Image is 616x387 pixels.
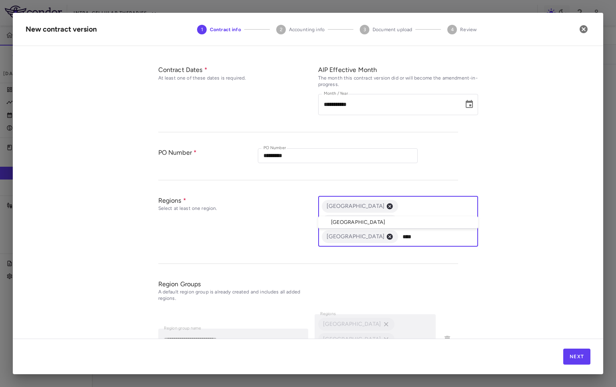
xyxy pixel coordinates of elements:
div: Regions [158,196,318,205]
button: Next [563,349,590,365]
button: Clear [454,216,465,227]
div: [GEOGRAPHIC_DATA] [322,200,399,213]
button: Contract info [191,15,247,44]
label: Month / Year [324,90,348,97]
span: Contract info [210,26,241,33]
div: [GEOGRAPHIC_DATA] [322,230,399,243]
div: Select at least one region. [158,205,318,212]
div: AIP Effective Month [318,66,478,74]
label: Regions [320,311,336,317]
div: New contract version [26,24,97,35]
div: PO Number [158,148,258,172]
text: 1 [201,27,203,32]
div: [GEOGRAPHIC_DATA] [322,215,399,228]
label: Region group name [164,325,201,332]
div: At least one of these dates is required. [158,75,318,82]
div: The month this contract version did or will become the amendment-in-progress. [318,75,478,88]
div: A default region group is already created and includes all added regions. [158,289,318,302]
li: [GEOGRAPHIC_DATA] [318,216,478,229]
span: [GEOGRAPHIC_DATA] [322,202,390,211]
button: Choose date, selected date is Aug 30, 2025 [461,96,477,112]
span: [GEOGRAPHIC_DATA] [322,232,390,241]
div: Contract Dates [158,66,318,74]
div: Region Groups [158,280,458,288]
button: Close [464,216,475,227]
label: PO Number [263,145,286,152]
